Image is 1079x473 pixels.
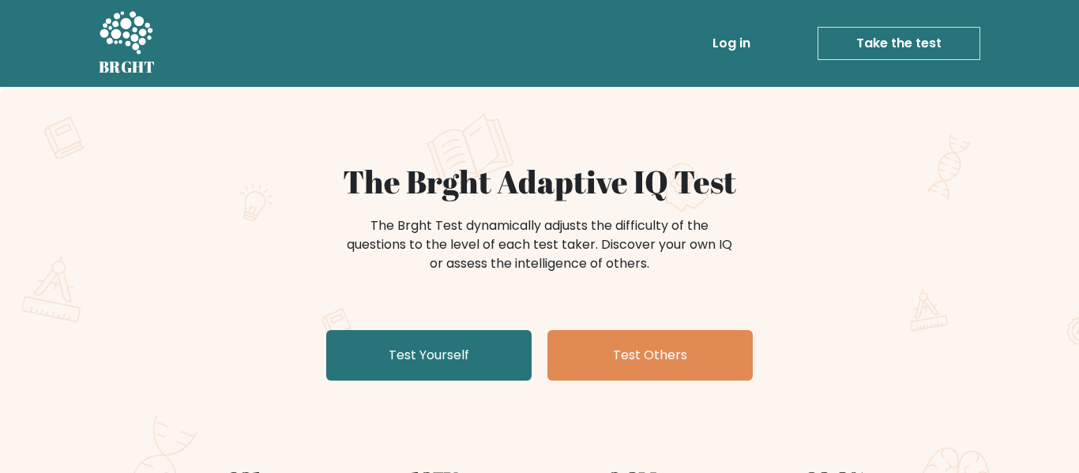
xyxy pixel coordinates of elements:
[547,330,753,381] a: Test Others
[99,6,156,81] a: BRGHT
[154,163,925,201] h1: The Brght Adaptive IQ Test
[818,27,980,60] a: Take the test
[99,58,156,77] h5: BRGHT
[326,330,532,381] a: Test Yourself
[706,28,757,59] a: Log in
[342,216,737,273] div: The Brght Test dynamically adjusts the difficulty of the questions to the level of each test take...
